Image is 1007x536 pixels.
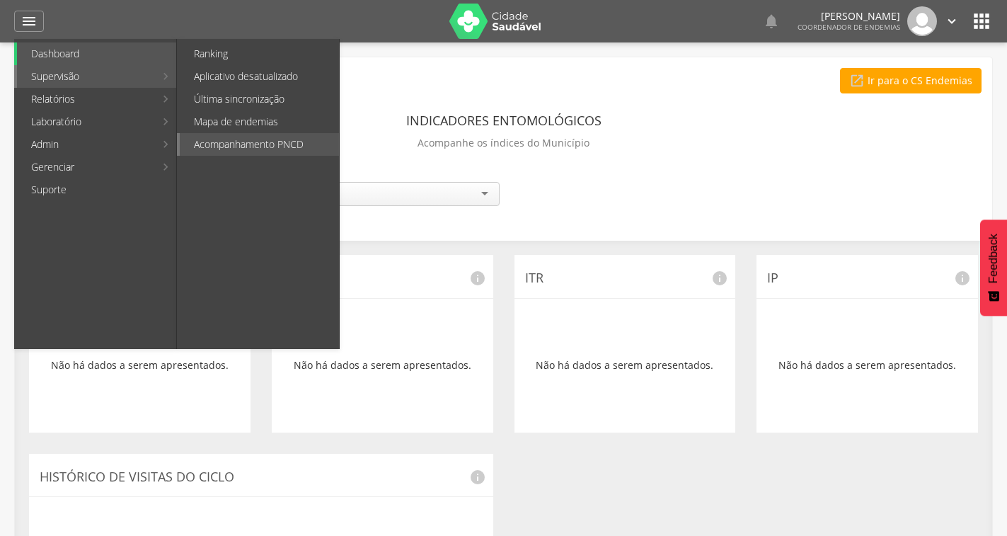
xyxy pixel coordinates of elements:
a:  [763,6,780,36]
p: Histórico de Visitas do Ciclo [40,468,483,486]
header: Indicadores Entomológicos [406,108,602,133]
a: Supervisão [17,65,155,88]
a: Acompanhamento PNCD [180,133,339,156]
a: Suporte [17,178,176,201]
i: info [711,270,728,287]
a:  [944,6,960,36]
div: Não há dados a serem apresentados. [282,309,483,422]
i:  [944,13,960,29]
p: IP [767,269,967,287]
i: info [469,469,486,486]
i: info [954,270,971,287]
p: [PERSON_NAME] [798,11,900,21]
a: Aplicativo desatualizado [180,65,339,88]
a: Relatórios [17,88,155,110]
a: Mapa de endemias [180,110,339,133]
button: Feedback - Mostrar pesquisa [980,219,1007,316]
div: Não há dados a serem apresentados. [40,309,240,422]
p: IRP [282,269,483,287]
span: Coordenador de Endemias [798,22,900,32]
a: Admin [17,133,155,156]
i:  [849,73,865,89]
div: Não há dados a serem apresentados. [767,309,967,422]
a: Última sincronização [180,88,339,110]
span: Feedback [987,234,1000,283]
a: Ir para o CS Endemias [840,68,982,93]
a: Gerenciar [17,156,155,178]
a: Ranking [180,42,339,65]
a: Dashboard [17,42,176,65]
a: Laboratório [17,110,155,133]
i:  [763,13,780,30]
p: Acompanhe os índices do Município [418,133,589,153]
p: ITR [525,269,725,287]
a:  [14,11,44,32]
div: Não há dados a serem apresentados. [525,309,725,422]
i: info [469,270,486,287]
i:  [970,10,993,33]
i:  [21,13,38,30]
